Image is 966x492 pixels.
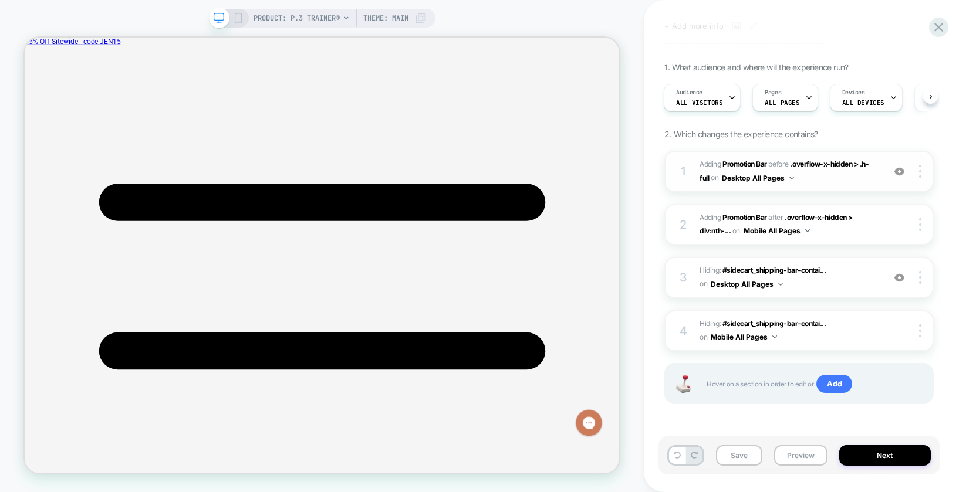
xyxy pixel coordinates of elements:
[700,213,852,235] span: .overflow-x-hidden > div:nth-...
[722,266,826,274] span: #sidecart_shipping-bar-contai...
[700,277,707,290] span: on
[254,9,340,28] span: PRODUCT: P.3 Trainer®
[722,171,794,185] button: Desktop All Pages
[363,9,408,28] span: Theme: MAIN
[842,89,865,97] span: Devices
[732,225,740,237] span: on
[774,445,827,466] button: Preview
[664,21,723,30] span: + Add more info
[676,99,722,107] span: All Visitors
[894,167,904,177] img: crossed eye
[707,375,921,393] span: Hover on a section in order to edit or
[778,283,783,286] img: down arrow
[744,223,810,238] button: Mobile All Pages
[711,171,718,184] span: on
[789,177,794,179] img: down arrow
[722,213,767,222] b: Promotion Bar
[716,445,762,466] button: Save
[700,331,707,344] span: on
[722,160,767,168] b: Promotion Bar
[671,375,695,393] img: Joystick
[664,62,848,72] span: 1. What audience and where will the experience run?
[6,4,41,39] button: Gorgias live chat
[700,160,767,168] span: Adding
[676,89,702,97] span: Audience
[664,129,818,139] span: 2. Which changes the experience contains?
[711,330,777,344] button: Mobile All Pages
[768,213,783,222] span: AFTER
[677,161,689,182] div: 1
[677,267,689,288] div: 3
[700,264,878,291] span: Hiding :
[805,229,810,232] img: down arrow
[919,218,921,231] img: close
[677,214,689,235] div: 2
[919,271,921,284] img: close
[677,320,689,341] div: 4
[768,160,788,168] span: BEFORE
[765,99,799,107] span: ALL PAGES
[722,319,826,328] span: #sidecart_shipping-bar-contai...
[842,99,884,107] span: ALL DEVICES
[839,445,931,466] button: Next
[711,277,783,291] button: Desktop All Pages
[700,213,767,222] span: Adding
[816,375,852,393] span: Add
[919,324,921,337] img: close
[894,273,904,283] img: crossed eye
[772,335,777,338] img: down arrow
[919,165,921,178] img: close
[700,317,878,345] span: Hiding :
[927,89,950,97] span: Trigger
[765,89,781,97] span: Pages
